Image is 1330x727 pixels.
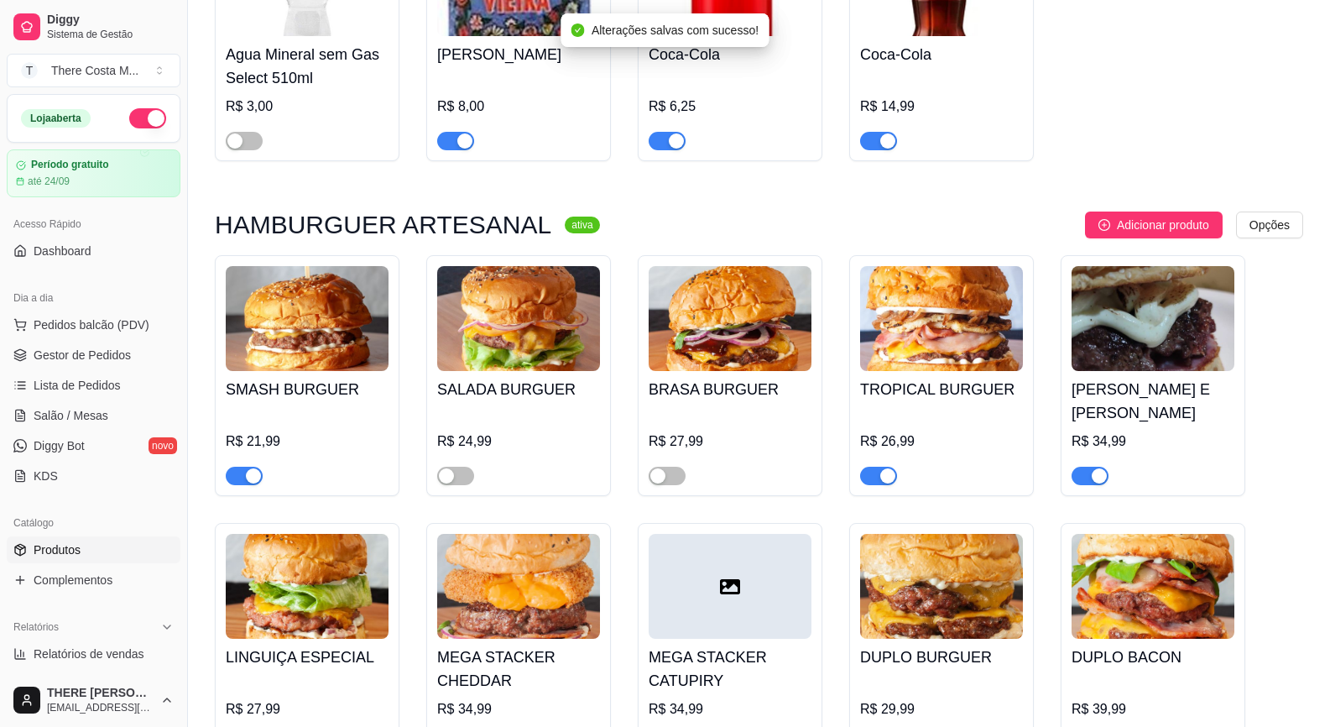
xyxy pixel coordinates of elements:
a: Dashboard [7,238,180,264]
a: KDS [7,463,180,489]
img: product-image [226,266,389,371]
a: Produtos [7,536,180,563]
span: Diggy Bot [34,437,85,454]
div: R$ 14,99 [860,97,1023,117]
img: product-image [437,534,600,639]
span: KDS [34,468,58,484]
h4: DUPLO BURGUER [860,646,1023,669]
div: R$ 34,99 [1072,431,1234,452]
div: R$ 8,00 [437,97,600,117]
a: Período gratuitoaté 24/09 [7,149,180,197]
img: product-image [226,534,389,639]
h4: Coca-Cola [860,43,1023,66]
span: Lista de Pedidos [34,377,121,394]
button: Adicionar produto [1085,212,1223,238]
h4: [PERSON_NAME] E [PERSON_NAME] [1072,378,1234,425]
span: T [21,62,38,79]
div: There Costa M ... [51,62,138,79]
button: Select a team [7,54,180,87]
img: product-image [437,266,600,371]
a: Lista de Pedidos [7,372,180,399]
span: Relatórios [13,620,59,634]
div: Acesso Rápido [7,211,180,238]
span: Adicionar produto [1117,216,1209,234]
span: [EMAIL_ADDRESS][DOMAIN_NAME] [47,701,154,714]
span: Sistema de Gestão [47,28,174,41]
span: Produtos [34,541,81,558]
div: R$ 21,99 [226,431,389,452]
h4: BRASA BURGUER [649,378,811,401]
h4: SMASH BURGUER [226,378,389,401]
img: product-image [860,534,1023,639]
span: Dashboard [34,243,91,259]
button: THERE [PERSON_NAME][EMAIL_ADDRESS][DOMAIN_NAME] [7,680,180,720]
h4: DUPLO BACON [1072,646,1234,669]
span: check-circle [571,24,585,37]
div: R$ 27,99 [649,431,811,452]
div: R$ 3,00 [226,97,389,117]
img: product-image [860,266,1023,371]
a: Gestor de Pedidos [7,342,180,369]
h4: MEGA STACKER CHEDDAR [437,646,600,693]
img: product-image [1072,534,1234,639]
div: R$ 39,99 [1072,699,1234,719]
h4: Agua Mineral sem Gas Select 510ml [226,43,389,90]
span: Diggy [47,13,174,28]
h4: TROPICAL BURGUER [860,378,1023,401]
span: Relatórios de vendas [34,646,144,662]
div: R$ 26,99 [860,431,1023,452]
span: THERE [PERSON_NAME] [47,686,154,701]
img: product-image [649,266,811,371]
span: Gestor de Pedidos [34,347,131,363]
h4: [PERSON_NAME] [437,43,600,66]
div: Loja aberta [21,109,91,128]
h4: LINGUIÇA ESPECIAL [226,646,389,669]
h4: MEGA STACKER CATUPIRY [649,646,811,693]
span: plus-circle [1098,219,1110,231]
div: Catálogo [7,510,180,536]
h4: SALADA BURGUER [437,378,600,401]
span: Pedidos balcão (PDV) [34,316,149,333]
div: R$ 29,99 [860,699,1023,719]
sup: ativa [565,217,599,233]
article: Período gratuito [31,159,109,171]
article: até 24/09 [28,175,70,188]
h3: HAMBURGUER ARTESANAL [215,215,551,235]
span: Alterações salvas com sucesso! [592,24,759,37]
a: Relatório de clientes [7,671,180,698]
div: R$ 6,25 [649,97,811,117]
button: Pedidos balcão (PDV) [7,311,180,338]
a: Salão / Mesas [7,402,180,429]
a: DiggySistema de Gestão [7,7,180,47]
img: product-image [1072,266,1234,371]
span: Complementos [34,572,112,588]
h4: Coca-Cola [649,43,811,66]
span: Opções [1249,216,1290,234]
a: Complementos [7,567,180,594]
a: Relatórios de vendas [7,641,180,667]
a: Diggy Botnovo [7,432,180,459]
div: R$ 24,99 [437,431,600,452]
span: Salão / Mesas [34,407,108,424]
div: R$ 34,99 [649,699,811,719]
button: Opções [1236,212,1303,238]
button: Alterar Status [129,108,166,128]
div: Dia a dia [7,285,180,311]
div: R$ 34,99 [437,699,600,719]
div: R$ 27,99 [226,699,389,719]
